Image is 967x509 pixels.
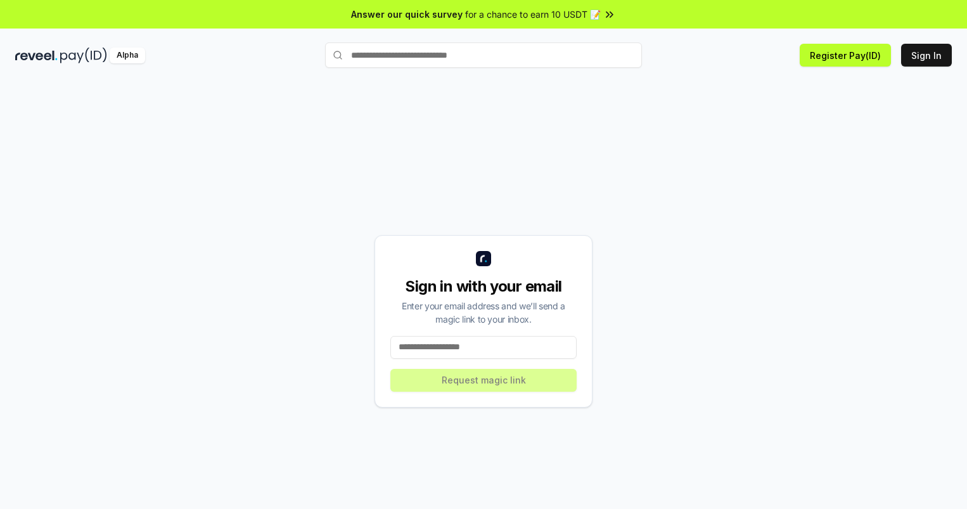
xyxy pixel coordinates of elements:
img: logo_small [476,251,491,266]
button: Register Pay(ID) [800,44,891,67]
span: Answer our quick survey [351,8,463,21]
img: pay_id [60,48,107,63]
button: Sign In [901,44,952,67]
div: Sign in with your email [390,276,577,297]
span: for a chance to earn 10 USDT 📝 [465,8,601,21]
div: Enter your email address and we’ll send a magic link to your inbox. [390,299,577,326]
img: reveel_dark [15,48,58,63]
div: Alpha [110,48,145,63]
